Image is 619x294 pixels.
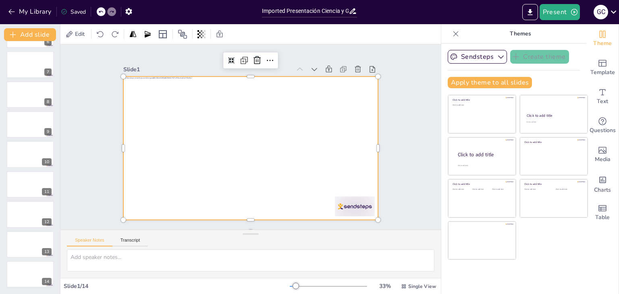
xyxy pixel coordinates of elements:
div: Slide 1 / 14 [64,282,290,290]
div: Click to add text [472,188,490,190]
span: Template [590,68,615,77]
div: 14 [6,261,54,288]
div: 13 [6,231,54,258]
div: Add ready made slides [586,53,619,82]
div: Add text boxes [586,82,619,111]
button: Apply theme to all slides [448,77,532,88]
button: Add slide [4,28,56,41]
div: 8 [6,81,54,108]
span: Charts [594,186,611,195]
button: My Library [6,5,55,18]
button: Transcript [112,238,148,246]
button: Present [540,4,580,20]
div: Click to add title [453,182,510,186]
button: Speaker Notes [67,238,112,246]
div: 8 [44,98,52,106]
button: Create theme [510,50,569,64]
span: Single View [408,283,436,290]
div: 13 [42,248,52,255]
input: Insert title [262,5,349,17]
button: Export to PowerPoint [522,4,538,20]
div: 10 [6,141,54,168]
span: Edit [73,30,86,38]
div: 11 [42,188,52,195]
div: 9 [44,128,52,135]
div: Change the overall theme [586,24,619,53]
div: 10 [42,158,52,166]
div: Click to add text [526,121,580,123]
div: Click to add title [524,141,582,144]
div: 11 [6,171,54,198]
div: Click to add text [556,188,581,190]
div: 7 [44,68,52,76]
div: Get real-time input from your audience [586,111,619,140]
div: 33 % [375,282,395,290]
div: Click to add body [458,164,509,166]
div: Slide 1 [131,52,299,78]
div: Layout [156,28,169,41]
span: Text [597,97,608,106]
button: G C [594,4,608,20]
div: Click to add title [458,151,509,158]
div: Saved [61,8,86,16]
div: Click to add title [524,182,582,186]
span: Media [595,155,611,164]
div: G C [594,5,608,19]
div: 14 [42,278,52,285]
div: Click to add title [453,98,510,101]
span: Theme [593,39,612,48]
div: Click to add text [453,188,471,190]
span: Questions [590,126,616,135]
button: Sendsteps [448,50,507,64]
span: Position [178,29,187,39]
span: Table [595,213,610,222]
div: Add images, graphics, shapes or video [586,140,619,169]
div: 12 [6,201,54,228]
div: Add a table [586,198,619,227]
div: 6 [44,38,52,46]
div: 12 [42,218,52,226]
div: Click to add title [527,113,580,118]
div: Add charts and graphs [586,169,619,198]
div: 7 [6,51,54,78]
div: Click to add text [492,188,510,190]
p: Themes [462,24,578,43]
div: Click to add text [453,104,510,106]
div: Click to add text [524,188,550,190]
div: 9 [6,111,54,138]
